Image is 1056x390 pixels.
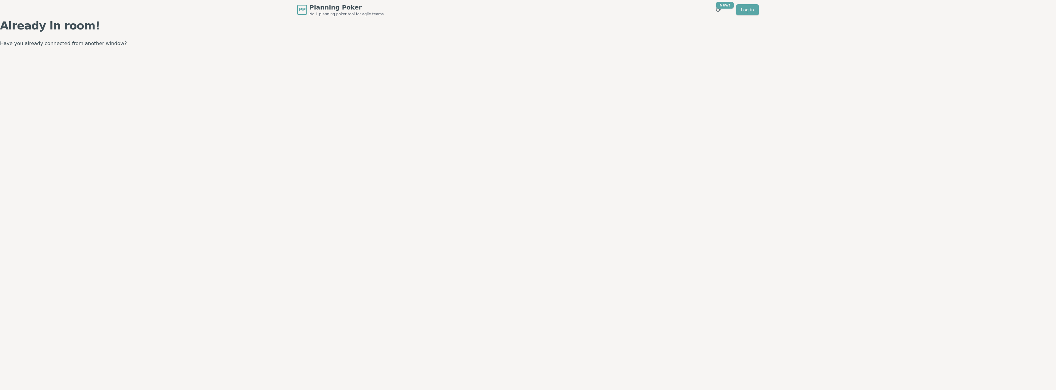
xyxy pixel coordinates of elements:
span: Planning Poker [309,3,384,12]
span: PP [298,6,305,14]
button: New! [713,4,724,15]
a: Log in [736,4,759,15]
div: New! [716,2,734,9]
a: PPPlanning PokerNo.1 planning poker tool for agile teams [297,3,384,17]
span: No.1 planning poker tool for agile teams [309,12,384,17]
